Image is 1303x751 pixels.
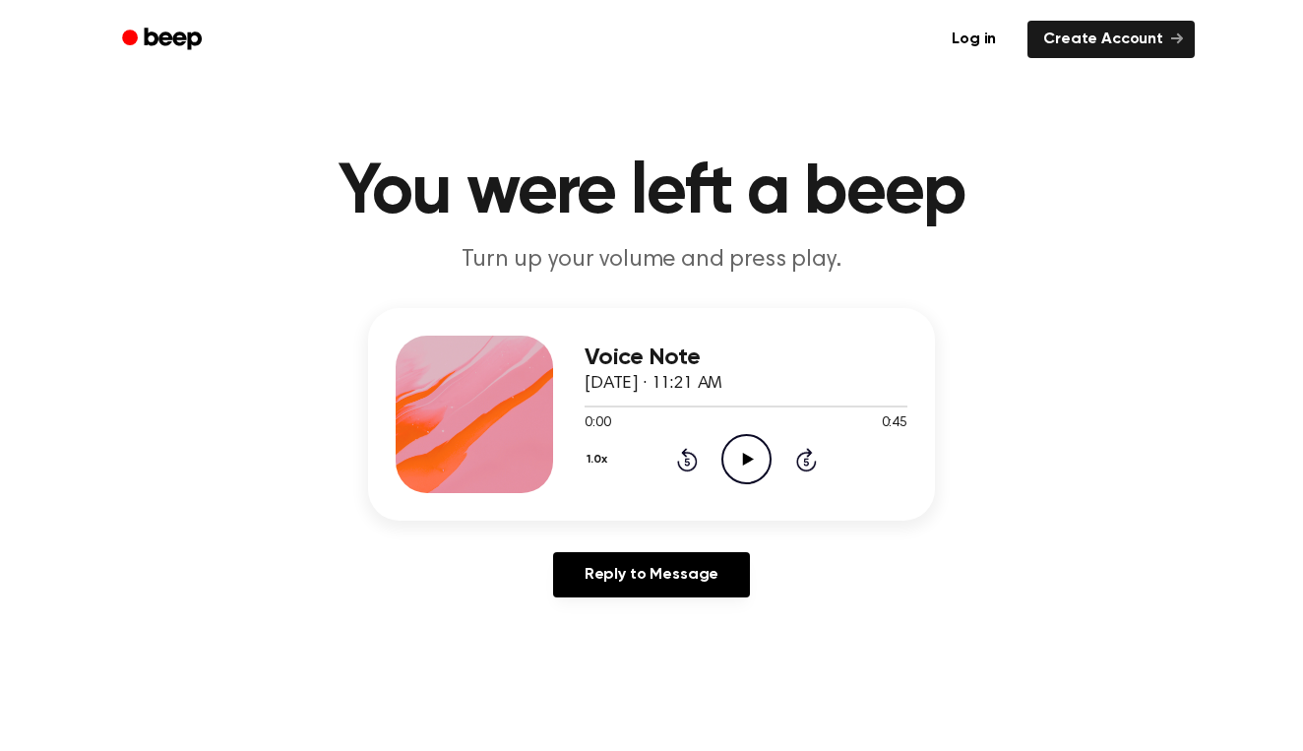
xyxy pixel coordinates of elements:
[108,21,219,59] a: Beep
[585,375,722,393] span: [DATE] · 11:21 AM
[585,413,610,434] span: 0:00
[274,244,1029,277] p: Turn up your volume and press play.
[553,552,750,597] a: Reply to Message
[932,17,1016,62] a: Log in
[148,157,1155,228] h1: You were left a beep
[585,344,907,371] h3: Voice Note
[585,443,614,476] button: 1.0x
[1027,21,1195,58] a: Create Account
[882,413,907,434] span: 0:45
